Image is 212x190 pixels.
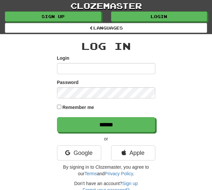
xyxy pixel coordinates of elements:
p: or [57,136,155,142]
label: Password [57,79,79,86]
a: Sign up [122,181,138,186]
a: Apple [111,145,155,160]
a: Login [111,11,207,21]
a: Terms [85,171,97,176]
label: Remember me [62,104,94,111]
p: By signing in to Clozemaster, you agree to our and . [57,164,155,177]
a: Google [57,145,101,160]
a: Sign up [5,11,101,21]
h2: Log In [57,41,155,52]
a: Languages [5,23,207,33]
a: Privacy Policy [105,171,133,176]
label: Login [57,55,69,61]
